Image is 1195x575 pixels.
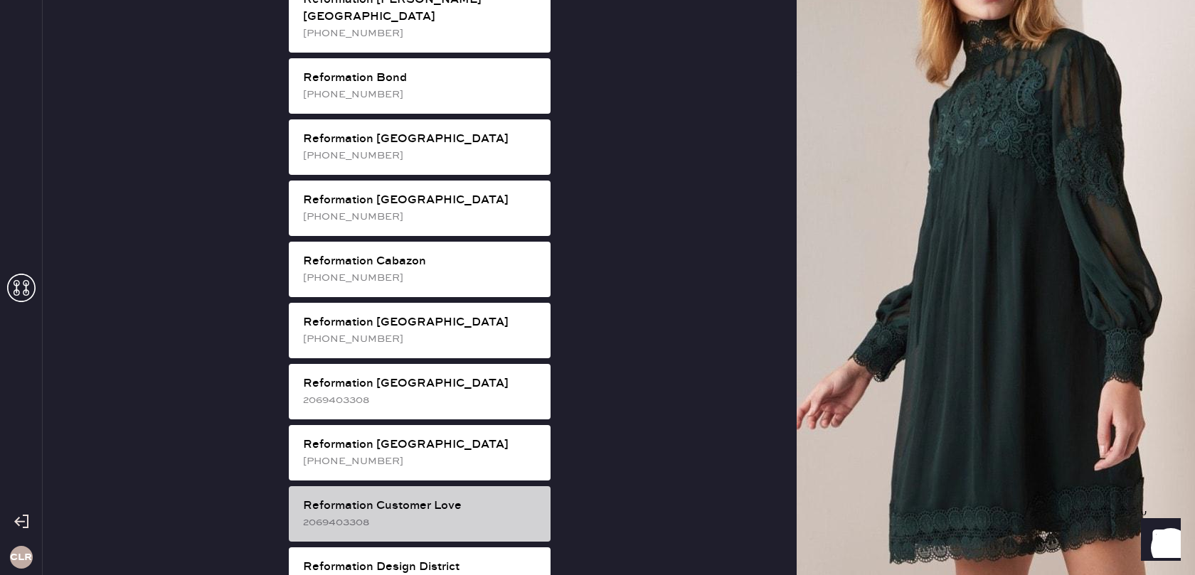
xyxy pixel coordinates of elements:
div: Reformation [GEOGRAPHIC_DATA] [303,436,539,453]
div: [PHONE_NUMBER] [303,270,539,286]
div: [PHONE_NUMBER] [303,87,539,102]
div: Reformation Cabazon [303,253,539,270]
div: Reformation [GEOGRAPHIC_DATA] [303,192,539,209]
div: Reformation [GEOGRAPHIC_DATA] [303,131,539,148]
div: 2069403308 [303,392,539,408]
div: [PHONE_NUMBER] [303,148,539,163]
iframe: Front Chat [1127,511,1189,572]
div: [PHONE_NUMBER] [303,331,539,347]
h3: CLR [10,552,32,562]
div: Reformation Bond [303,70,539,87]
div: Reformation [GEOGRAPHIC_DATA] [303,314,539,331]
div: 2069403308 [303,515,539,530]
div: [PHONE_NUMBER] [303,209,539,225]
div: Reformation [GEOGRAPHIC_DATA] [303,375,539,392]
div: [PHONE_NUMBER] [303,26,539,41]
div: [PHONE_NUMBER] [303,453,539,469]
div: Reformation Customer Love [303,498,539,515]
